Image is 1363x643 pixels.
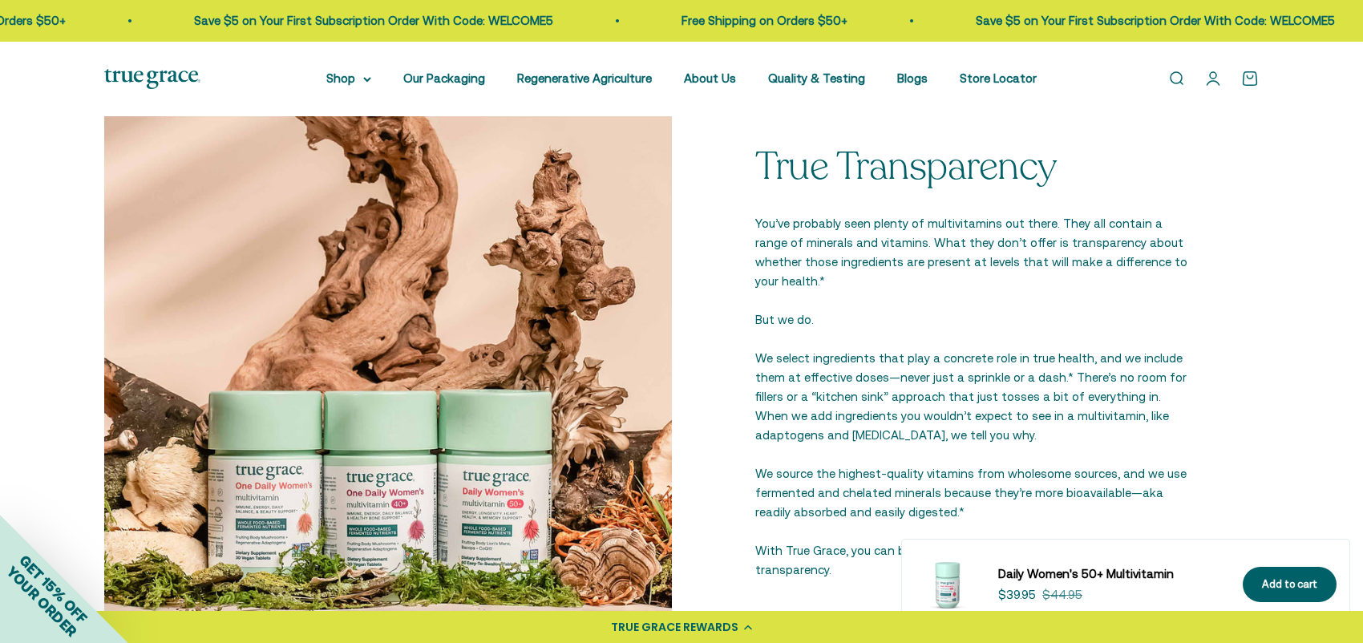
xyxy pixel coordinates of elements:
p: Save $5 on Your First Subscription Order With Code: WELCOME5 [193,11,552,30]
div: Add to cart [1262,576,1317,593]
span: YOUR ORDER [3,563,80,640]
p: With True Grace, you can be confident in the product you’re taking. This is true transparency. [755,541,1195,580]
a: Blogs [897,71,928,85]
span: GET 15% OFF [16,552,91,626]
p: We select ingredients that play a concrete role in true health, and we include them at effective ... [755,349,1195,445]
a: Free Shipping on Orders $50+ [681,14,847,27]
div: TRUE GRACE REWARDS [611,619,738,636]
sale-price: $39.95 [998,585,1036,605]
p: Save $5 on Your First Subscription Order With Code: WELCOME5 [975,11,1334,30]
compare-at-price: $44.95 [1042,585,1082,605]
a: Regenerative Agriculture [517,71,652,85]
a: Daily Women's 50+ Multivitamin [998,564,1223,584]
a: Our Packaging [403,71,485,85]
img: Daily Women's 50+ Multivitamin [915,552,979,617]
button: Add to cart [1243,567,1337,603]
a: Quality & Testing [768,71,865,85]
p: You’ve probably seen plenty of multivitamins out there. They all contain a range of minerals and ... [755,214,1195,291]
p: True Transparency [755,146,1195,188]
p: But we do. [755,310,1195,330]
a: Store Locator [960,71,1037,85]
summary: Shop [326,69,371,88]
a: About Us [684,71,736,85]
p: We source the highest-quality vitamins from wholesome sources, and we use fermented and chelated ... [755,464,1195,522]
